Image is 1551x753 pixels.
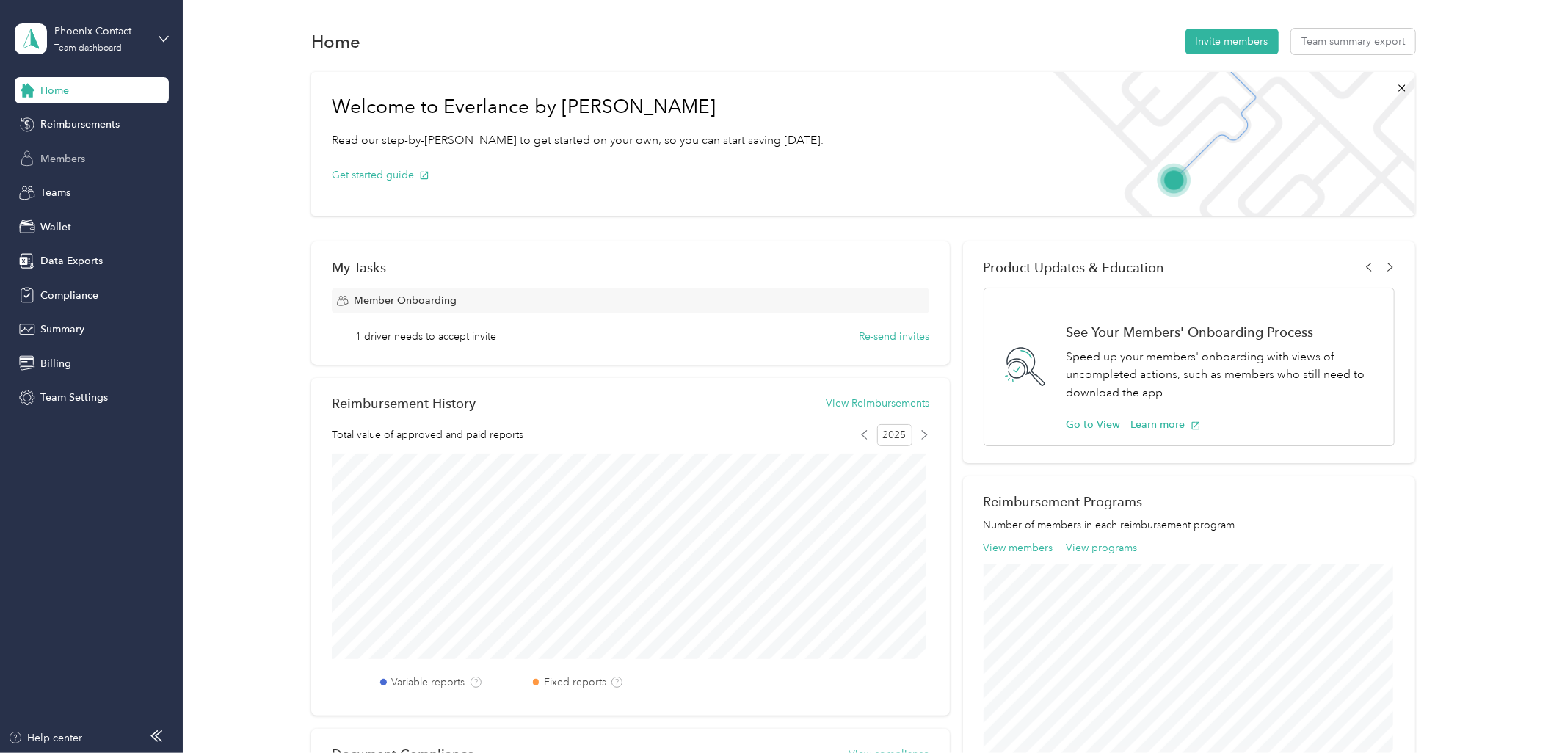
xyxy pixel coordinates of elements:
[8,730,83,746] button: Help center
[332,131,824,150] p: Read our step-by-[PERSON_NAME] to get started on your own, so you can start saving [DATE].
[1067,324,1379,340] h1: See Your Members' Onboarding Process
[859,329,929,344] button: Re-send invites
[54,44,122,53] div: Team dashboard
[1469,671,1551,753] iframe: Everlance-gr Chat Button Frame
[332,95,824,119] h1: Welcome to Everlance by [PERSON_NAME]
[40,356,71,371] span: Billing
[1131,417,1201,432] button: Learn more
[40,83,69,98] span: Home
[392,674,465,690] label: Variable reports
[311,34,360,49] h1: Home
[332,427,523,443] span: Total value of approved and paid reports
[544,674,606,690] label: Fixed reports
[332,167,429,183] button: Get started guide
[1039,72,1415,216] img: Welcome to everlance
[40,151,85,167] span: Members
[877,424,912,446] span: 2025
[332,260,929,275] div: My Tasks
[40,219,71,235] span: Wallet
[984,260,1165,275] span: Product Updates & Education
[1185,29,1279,54] button: Invite members
[984,494,1395,509] h2: Reimbursement Programs
[984,517,1395,533] p: Number of members in each reimbursement program.
[1067,417,1121,432] button: Go to View
[826,396,929,411] button: View Reimbursements
[355,329,496,344] span: 1 driver needs to accept invite
[40,321,84,337] span: Summary
[984,540,1053,556] button: View members
[40,390,108,405] span: Team Settings
[40,185,70,200] span: Teams
[332,396,476,411] h2: Reimbursement History
[40,117,120,132] span: Reimbursements
[1066,540,1137,556] button: View programs
[54,23,146,39] div: Phoenix Contact
[40,253,103,269] span: Data Exports
[40,288,98,303] span: Compliance
[354,293,457,308] span: Member Onboarding
[1291,29,1415,54] button: Team summary export
[1067,348,1379,402] p: Speed up your members' onboarding with views of uncompleted actions, such as members who still ne...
